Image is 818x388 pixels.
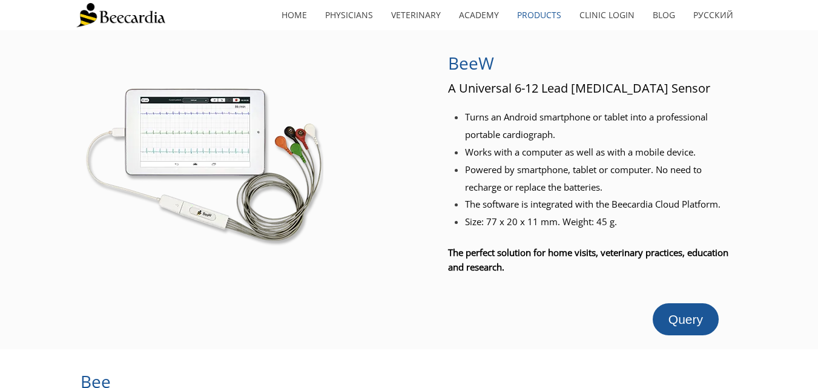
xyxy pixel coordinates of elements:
[448,80,710,96] span: A Universal 6-12 Lead [MEDICAL_DATA] Sensor
[465,163,702,193] span: Powered by smartphone, tablet or computer. No need to recharge or replace the batteries.
[76,3,165,27] img: Beecardia
[448,246,728,273] span: The perfect solution for home visits, veterinary practices, education and research.
[465,146,696,158] span: Works with a computer as well as with a mobile device.
[668,312,703,326] span: Query
[684,1,742,29] a: Русский
[272,1,316,29] a: home
[465,111,708,140] span: Turns an Android smartphone or tablet into a professional portable cardiograph.
[465,215,617,228] span: Size: 77 x 20 x 11 mm. Weight: 45 g.
[448,51,494,74] span: BeeW
[316,1,382,29] a: Physicians
[450,1,508,29] a: Academy
[508,1,570,29] a: Products
[653,303,719,335] a: Query
[382,1,450,29] a: Veterinary
[570,1,644,29] a: Clinic Login
[465,198,721,210] span: The software is integrated with the Beecardia Cloud Platform.
[644,1,684,29] a: Blog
